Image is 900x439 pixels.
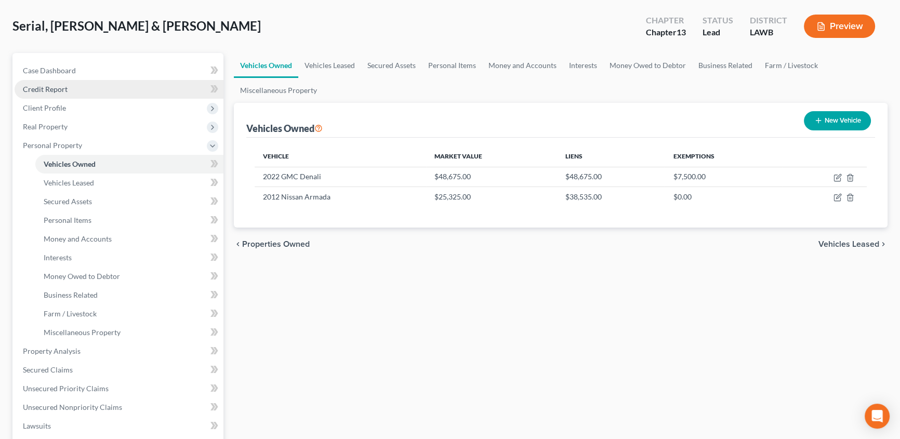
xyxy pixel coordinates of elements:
div: Lead [703,26,733,38]
span: Unsecured Priority Claims [23,384,109,393]
span: Business Related [44,290,98,299]
div: Chapter [646,15,686,26]
span: Farm / Livestock [44,309,97,318]
a: Interests [563,53,603,78]
span: Money and Accounts [44,234,112,243]
a: Farm / Livestock [35,304,223,323]
a: Interests [35,248,223,267]
span: Secured Claims [23,365,73,374]
a: Lawsuits [15,417,223,435]
span: Secured Assets [44,197,92,206]
td: 2022 GMC Denali [255,167,426,187]
i: chevron_right [879,240,888,248]
td: $25,325.00 [426,187,557,207]
a: Personal Items [35,211,223,230]
a: Miscellaneous Property [234,78,323,103]
a: Money Owed to Debtor [603,53,692,78]
td: 2012 Nissan Armada [255,187,426,207]
span: Personal Items [44,216,91,224]
a: Business Related [692,53,759,78]
a: Business Related [35,286,223,304]
span: Client Profile [23,103,66,112]
a: Secured Claims [15,361,223,379]
span: 13 [677,27,686,37]
td: $0.00 [665,187,782,207]
button: Vehicles Leased chevron_right [818,240,888,248]
td: $7,500.00 [665,167,782,187]
a: Money and Accounts [482,53,563,78]
button: New Vehicle [804,111,871,130]
a: Personal Items [422,53,482,78]
div: Status [703,15,733,26]
td: $38,535.00 [557,187,665,207]
span: Credit Report [23,85,68,94]
th: Market Value [426,146,557,167]
a: Farm / Livestock [759,53,824,78]
i: chevron_left [234,240,242,248]
span: Case Dashboard [23,66,76,75]
div: LAWB [750,26,787,38]
a: Credit Report [15,80,223,99]
span: Lawsuits [23,421,51,430]
a: Vehicles Owned [234,53,298,78]
span: Real Property [23,122,68,131]
span: Serial, [PERSON_NAME] & [PERSON_NAME] [12,18,261,33]
th: Vehicle [255,146,426,167]
span: Properties Owned [242,240,310,248]
a: Unsecured Nonpriority Claims [15,398,223,417]
span: Interests [44,253,72,262]
a: Case Dashboard [15,61,223,80]
td: $48,675.00 [426,167,557,187]
a: Secured Assets [361,53,422,78]
div: Open Intercom Messenger [865,404,890,429]
a: Property Analysis [15,342,223,361]
th: Liens [557,146,665,167]
a: Secured Assets [35,192,223,211]
button: Preview [804,15,875,38]
span: Miscellaneous Property [44,328,121,337]
a: Vehicles Leased [35,174,223,192]
span: Vehicles Owned [44,159,96,168]
a: Unsecured Priority Claims [15,379,223,398]
span: Vehicles Leased [44,178,94,187]
div: Chapter [646,26,686,38]
a: Money Owed to Debtor [35,267,223,286]
a: Vehicles Leased [298,53,361,78]
div: Vehicles Owned [246,122,323,135]
td: $48,675.00 [557,167,665,187]
span: Money Owed to Debtor [44,272,120,281]
a: Miscellaneous Property [35,323,223,342]
button: chevron_left Properties Owned [234,240,310,248]
div: District [750,15,787,26]
span: Property Analysis [23,347,81,355]
span: Vehicles Leased [818,240,879,248]
span: Personal Property [23,141,82,150]
th: Exemptions [665,146,782,167]
a: Money and Accounts [35,230,223,248]
span: Unsecured Nonpriority Claims [23,403,122,411]
a: Vehicles Owned [35,155,223,174]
